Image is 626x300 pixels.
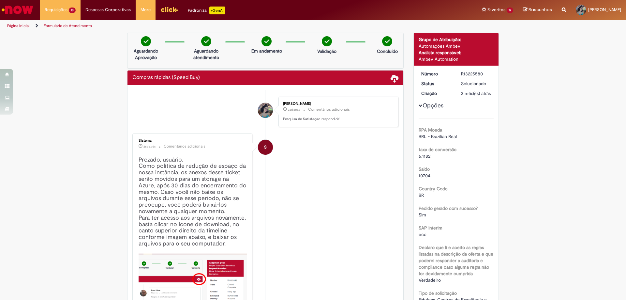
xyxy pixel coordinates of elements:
[419,43,494,49] div: Automações Ambev
[283,117,392,122] p: Pesquisa de Satisfação respondida!
[523,7,552,13] a: Rascunhos
[141,36,151,46] img: check-circle-green.png
[419,245,493,276] b: Declaro que li e aceito as regras listadas na descrição da oferta e que poderei responder a audit...
[283,102,392,106] div: [PERSON_NAME]
[141,7,151,13] span: More
[419,225,442,231] b: SAP Interim
[419,49,494,56] div: Analista responsável:
[487,7,505,13] span: Favoritos
[264,139,267,155] span: S
[143,145,156,149] time: 03/08/2025 00:21:28
[419,205,478,211] b: Pedido gerado com sucesso?
[419,166,430,172] b: Saldo
[258,103,273,118] div: Iara Fabia Castro Viana Silva
[209,7,225,14] p: +GenAi
[261,36,272,46] img: check-circle-green.png
[416,90,456,97] dt: Criação
[529,7,552,13] span: Rascunhos
[461,90,491,97] div: 30/06/2025 09:39:43
[419,147,456,152] b: taxa de conversão
[190,48,222,61] p: Aguardando atendimento
[419,186,448,192] b: Country Code
[391,74,398,82] span: Baixar anexos
[322,36,332,46] img: check-circle-green.png
[85,7,131,13] span: Despesas Corporativas
[69,8,76,13] span: 10
[45,7,67,13] span: Requisições
[7,23,30,28] a: Página inicial
[130,48,162,61] p: Aguardando Aprovação
[419,231,426,237] span: ecc
[164,144,205,149] small: Comentários adicionais
[461,71,491,77] div: R13225580
[419,173,430,179] span: 10704
[461,90,491,96] span: 2 mês(es) atrás
[377,48,398,55] p: Concluído
[1,3,34,16] img: ServiceNow
[419,36,494,43] div: Grupo de Atribuição:
[143,145,156,149] span: 26d atrás
[251,48,282,54] p: Em andamento
[139,139,247,143] div: Sistema
[416,80,456,87] dt: Status
[419,212,426,218] span: Sim
[160,5,178,14] img: click_logo_yellow_360x200.png
[419,192,424,198] span: BR
[44,23,92,28] a: Formulário de Atendimento
[419,127,442,133] b: RPA Moeda
[201,36,211,46] img: check-circle-green.png
[258,140,273,155] div: System
[419,277,441,283] span: Verdadeiro
[588,7,621,12] span: [PERSON_NAME]
[5,20,412,32] ul: Trilhas de página
[419,134,457,139] span: BRL - Brazilian Real
[188,7,225,14] div: Padroniza
[419,290,457,296] b: Tipo de solicitação
[419,56,494,62] div: Ambev Automation
[317,48,336,55] p: Validação
[288,108,300,112] time: 07/08/2025 09:11:30
[419,153,430,159] span: 6.1182
[308,107,350,112] small: Comentários adicionais
[288,108,300,112] span: 22d atrás
[461,90,491,96] time: 30/06/2025 09:39:43
[507,8,513,13] span: 19
[461,80,491,87] div: Solucionado
[416,71,456,77] dt: Número
[132,75,200,81] h2: Compras rápidas (Speed Buy) Histórico de tíquete
[382,36,392,46] img: check-circle-green.png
